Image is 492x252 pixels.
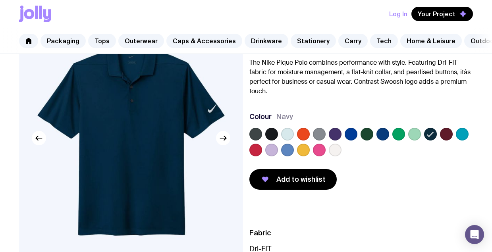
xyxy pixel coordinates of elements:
a: Tops [88,34,116,48]
a: Carry [338,34,368,48]
button: Add to wishlist [249,169,337,190]
a: Packaging [41,34,86,48]
button: Your Project [411,7,473,21]
a: Outerwear [118,34,164,48]
span: Add to wishlist [276,175,326,184]
p: The Nike Pique Polo combines performance with style. Featuring Dri-FIT fabric for moisture manage... [249,58,473,96]
a: Home & Leisure [400,34,462,48]
h3: Fabric [249,228,473,238]
h3: Colour [249,112,272,121]
span: Your Project [418,10,455,18]
div: Open Intercom Messenger [465,225,484,244]
a: Drinkware [245,34,288,48]
span: Navy [276,112,293,121]
a: Stationery [291,34,336,48]
a: Caps & Accessories [166,34,242,48]
a: Tech [370,34,398,48]
button: Log In [389,7,407,21]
